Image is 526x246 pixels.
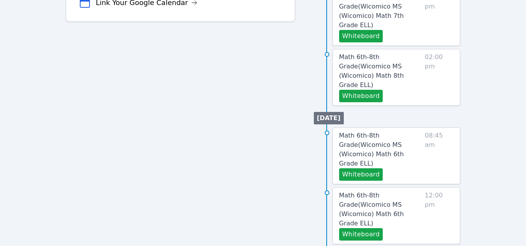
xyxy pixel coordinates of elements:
a: Math 6th-8th Grade(Wicomico MS (Wicomico) Math 8th Grade ELL) [339,52,422,90]
span: Math 6th-8th Grade ( Wicomico MS (Wicomico) Math 6th Grade ELL ) [339,192,404,227]
button: Whiteboard [339,228,383,241]
span: Math 6th-8th Grade ( Wicomico MS (Wicomico) Math 6th Grade ELL ) [339,132,404,167]
span: 12:00 pm [425,191,454,241]
button: Whiteboard [339,168,383,181]
button: Whiteboard [339,30,383,42]
span: Math 6th-8th Grade ( Wicomico MS (Wicomico) Math 8th Grade ELL ) [339,53,404,89]
a: Math 6th-8th Grade(Wicomico MS (Wicomico) Math 6th Grade ELL) [339,131,422,168]
span: 02:00 pm [425,52,454,102]
span: 08:45 am [425,131,454,181]
li: [DATE] [314,112,344,124]
button: Whiteboard [339,90,383,102]
a: Math 6th-8th Grade(Wicomico MS (Wicomico) Math 6th Grade ELL) [339,191,422,228]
